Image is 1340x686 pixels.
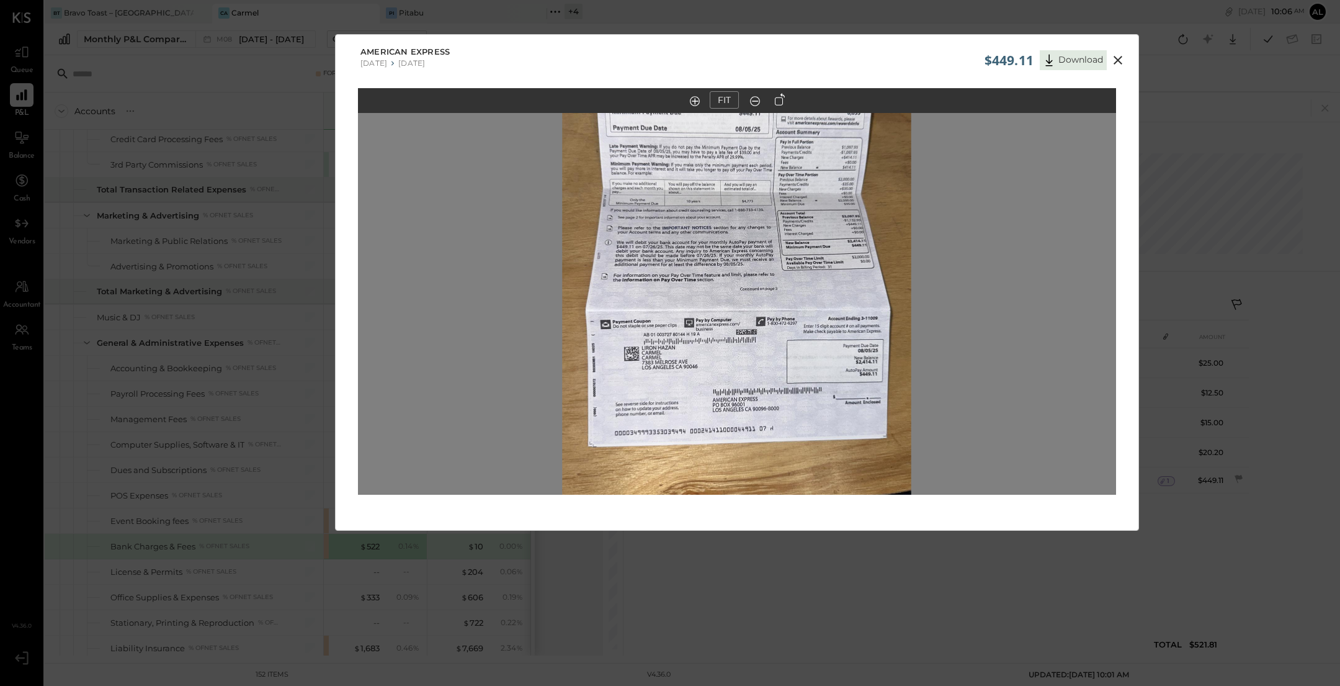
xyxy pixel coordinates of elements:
div: [DATE] [398,58,425,68]
span: $449.11 [985,52,1034,69]
button: FIT [710,91,739,109]
div: [DATE] [360,58,387,68]
span: American Express [360,46,450,58]
button: Download [1040,50,1107,70]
